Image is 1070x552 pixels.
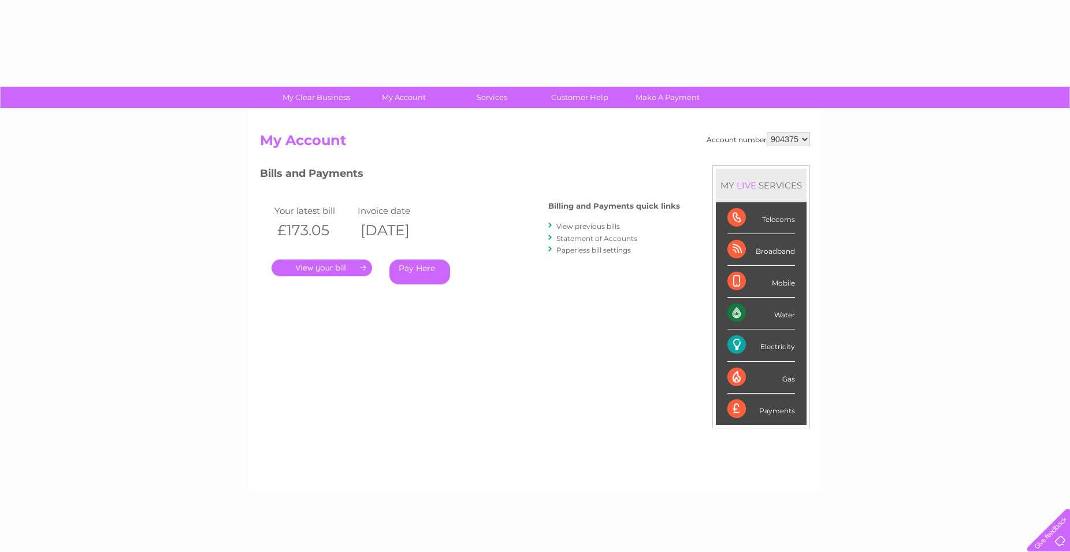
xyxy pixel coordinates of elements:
[734,180,759,191] div: LIVE
[556,246,631,254] a: Paperless bill settings
[272,260,372,276] a: .
[727,394,795,425] div: Payments
[727,234,795,266] div: Broadband
[260,132,810,154] h2: My Account
[389,260,450,284] a: Pay Here
[272,218,355,242] th: £173.05
[556,234,637,243] a: Statement of Accounts
[556,222,620,231] a: View previous bills
[532,87,627,108] a: Customer Help
[356,87,452,108] a: My Account
[272,203,355,218] td: Your latest bill
[727,202,795,234] div: Telecoms
[620,87,715,108] a: Make A Payment
[716,169,807,202] div: MY SERVICES
[355,218,438,242] th: [DATE]
[260,165,680,186] h3: Bills and Payments
[727,298,795,329] div: Water
[707,132,810,146] div: Account number
[727,362,795,394] div: Gas
[727,329,795,361] div: Electricity
[355,203,438,218] td: Invoice date
[548,202,680,210] h4: Billing and Payments quick links
[444,87,540,108] a: Services
[727,266,795,298] div: Mobile
[269,87,364,108] a: My Clear Business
